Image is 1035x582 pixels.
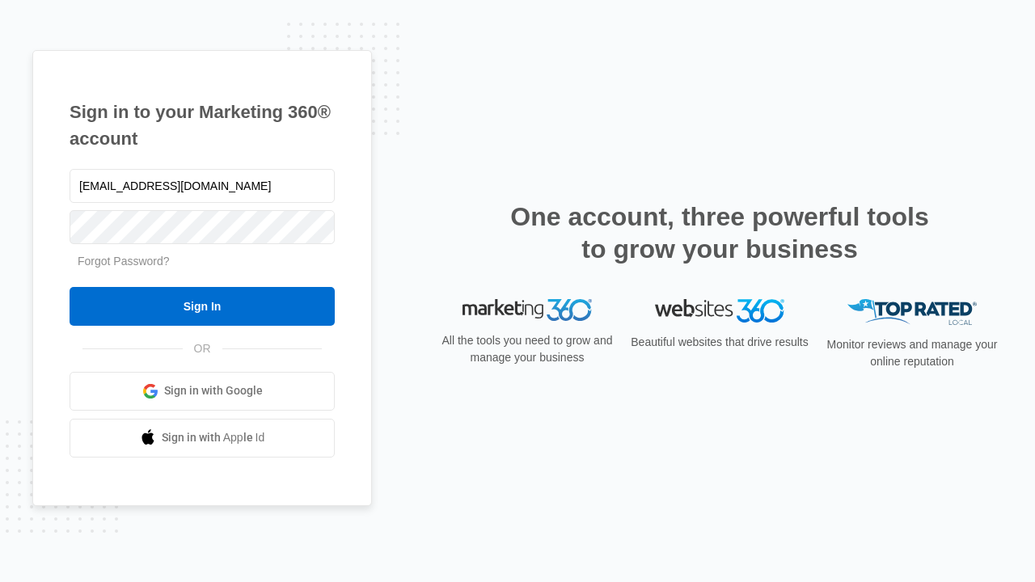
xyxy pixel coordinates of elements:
[183,340,222,357] span: OR
[822,336,1003,370] p: Monitor reviews and manage your online reputation
[437,332,618,366] p: All the tools you need to grow and manage your business
[70,372,335,411] a: Sign in with Google
[629,334,810,351] p: Beautiful websites that drive results
[847,299,977,326] img: Top Rated Local
[463,299,592,322] img: Marketing 360
[70,419,335,458] a: Sign in with Apple Id
[70,287,335,326] input: Sign In
[655,299,784,323] img: Websites 360
[162,429,265,446] span: Sign in with Apple Id
[70,169,335,203] input: Email
[70,99,335,152] h1: Sign in to your Marketing 360® account
[164,382,263,399] span: Sign in with Google
[78,255,170,268] a: Forgot Password?
[505,200,934,265] h2: One account, three powerful tools to grow your business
